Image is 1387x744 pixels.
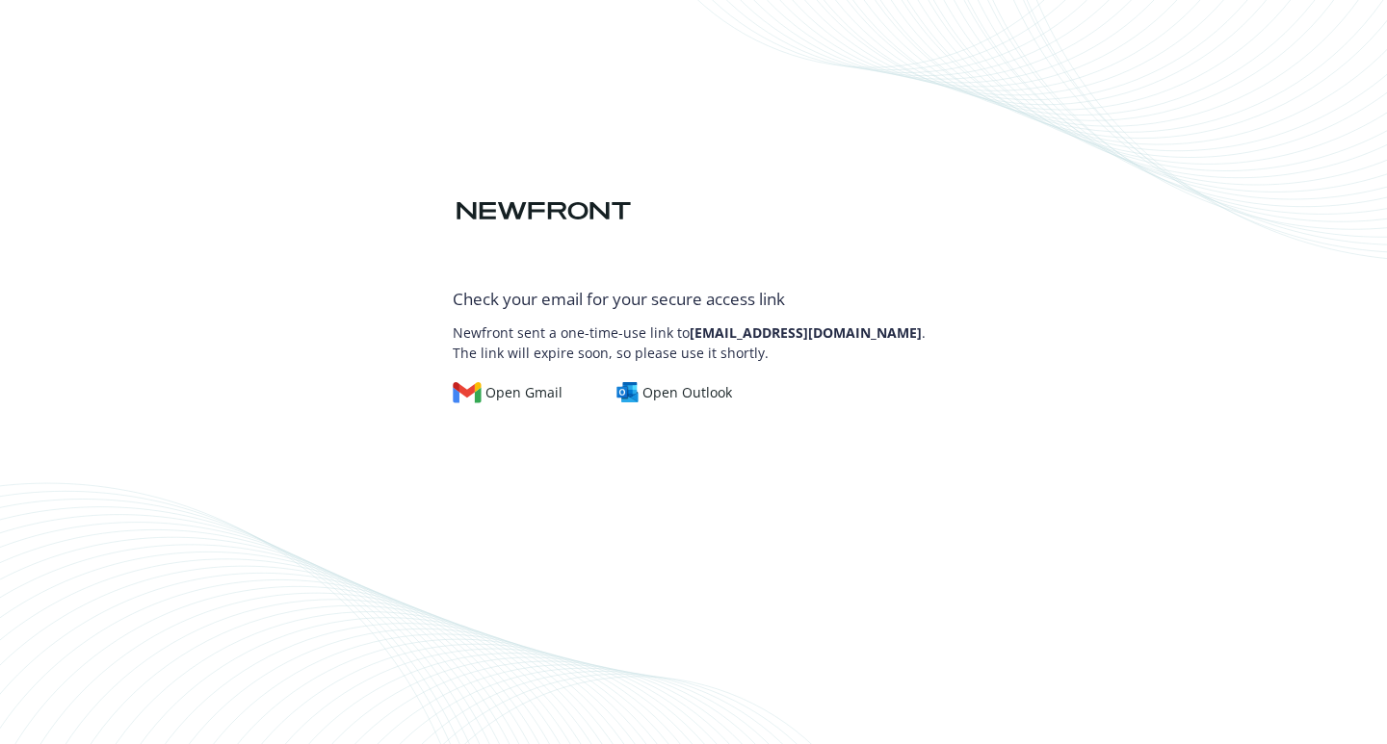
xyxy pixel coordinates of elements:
img: gmail-logo.svg [453,382,482,403]
img: Newfront logo [453,194,635,228]
div: Check your email for your secure access link [453,287,934,312]
div: Open Outlook [616,382,733,403]
a: Open Gmail [453,382,578,403]
img: outlook-logo.svg [616,382,640,403]
a: Open Outlook [616,382,748,403]
div: Open Gmail [453,382,563,403]
b: [EMAIL_ADDRESS][DOMAIN_NAME] [690,323,922,342]
p: Newfront sent a one-time-use link to . The link will expire soon, so please use it shortly. [453,313,934,363]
